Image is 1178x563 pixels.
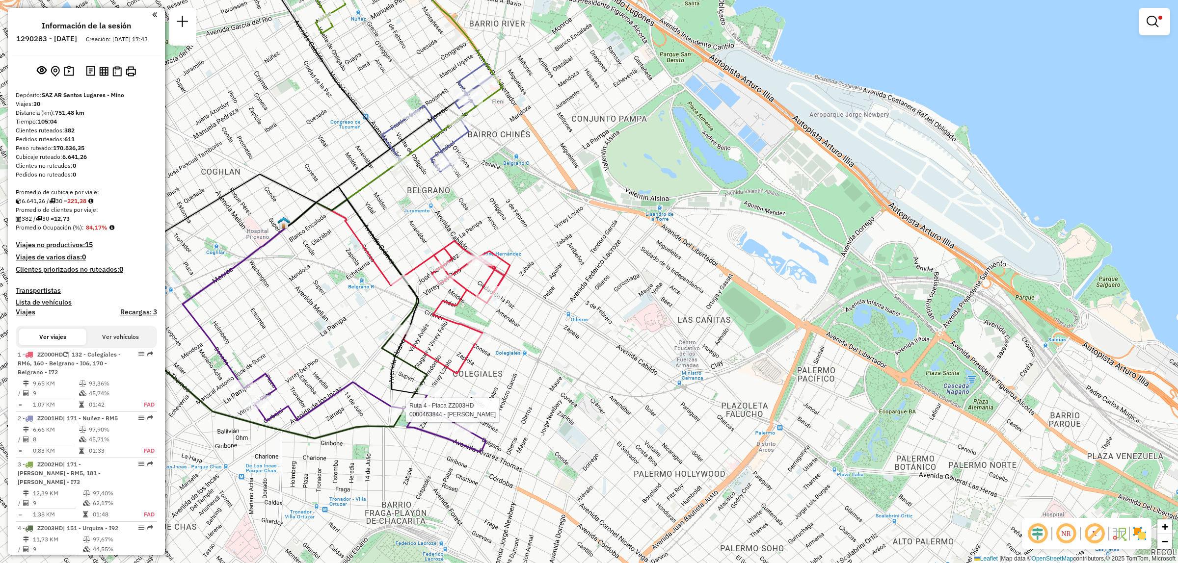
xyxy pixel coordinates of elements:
td: / [18,388,23,398]
h4: Transportistas [16,286,157,295]
span: Filtro Ativo [1158,16,1162,20]
i: % Cubicaje en uso [79,390,86,396]
span: 2 - [18,414,118,422]
img: UDC - Santos Lugares [277,216,290,229]
i: % Peso en uso [79,427,86,433]
strong: 382 [64,127,75,134]
span: Mostrar etiqueta [1083,522,1106,545]
a: Zoom out [1157,534,1172,549]
td: 01:48 [92,510,133,519]
span: Promedio Ocupación (%): [16,224,84,231]
i: Distancia (km) [23,490,29,496]
td: = [18,400,23,409]
a: Nueva sesión y búsqueda [173,12,192,34]
button: Log de desbloqueo de sesión [84,64,97,79]
strong: SAZ AR Santos Lugares - Mino [42,91,124,99]
td: = [18,510,23,519]
td: 11,73 KM [32,535,82,544]
span: ZZ003HD [37,524,63,532]
div: Depósito: [16,91,157,100]
div: Creación: [DATE] 17:43 [82,35,152,44]
div: Distancia (km): [16,108,157,117]
i: % Peso en uso [79,381,86,386]
div: Promedio de clientes por viaje: [16,205,157,214]
em: Opciones [138,351,144,357]
h4: Clientes priorizados no ruteados: [16,265,157,274]
button: Sugerencias de ruteo [62,64,76,79]
button: Ver vehículos [86,329,154,345]
strong: 12,73 [54,215,70,222]
strong: 15 [85,240,93,249]
i: Clientes [23,390,29,396]
td: 9 [32,388,79,398]
span: ZZ001HD [37,414,63,422]
i: Tiempo en ruta [79,402,84,408]
div: Pedidos no ruteados: [16,170,157,179]
a: Haga clic aquí para minimizar el panel [152,9,157,20]
a: Leaflet [974,555,998,562]
em: Ruta exportada [147,525,153,531]
a: Viajes [16,308,35,316]
em: Opciones [138,525,144,531]
button: Centro del mapa en el depósito o punto de apoyo [49,64,62,79]
em: Ruta exportada [147,415,153,421]
strong: 6.641,26 [62,153,87,160]
span: Ocultar desplazamiento [1026,522,1049,545]
i: Distancia (km) [23,381,29,386]
h6: 1290283 - [DATE] [16,34,77,43]
i: Viajes [36,216,42,222]
em: Opciones [138,415,144,421]
td: FAD [132,400,155,409]
span: + [1162,520,1168,533]
td: = [18,446,23,456]
td: / [18,544,23,554]
i: Distancia (km) [23,427,29,433]
span: Ocultar NR [1054,522,1078,545]
strong: 0 [119,265,123,274]
td: 1,38 KM [32,510,82,519]
td: 97,90% [88,425,132,435]
td: 9,65 KM [32,379,79,388]
td: 93,36% [88,379,132,388]
span: | 171 - Nuñez - RM5 [63,414,118,422]
span: − [1162,535,1168,547]
td: 0,83 KM [32,446,79,456]
td: 9 [32,498,82,508]
span: | 132 - Colegiales - RM6, 160 - Belgrano - I06, 170 - Belgrano - I72 [18,351,121,376]
i: Clientes [23,546,29,552]
a: Mostrar filtros [1143,12,1166,31]
td: 97,67% [92,535,133,544]
span: ZZ002HD [37,461,63,468]
i: Vehículo ya utilizado en esta sesión [63,352,68,358]
td: 97,40% [92,488,133,498]
td: 01:33 [88,446,132,456]
div: Promedio de cubicaje por viaje: [16,188,157,197]
i: % Peso en uso [83,490,90,496]
strong: 0 [73,171,76,178]
td: / [18,435,23,444]
img: Mostrar / Ocultar sectores [1132,526,1148,541]
img: Flujo de la calle [1111,526,1127,541]
i: Clientes [23,500,29,506]
div: Map data © contributors,© 2025 TomTom, Microsoft [972,555,1178,563]
button: Ver sesión original [35,63,49,79]
h4: Información de la sesión [42,21,131,30]
strong: 221,38 [67,197,86,205]
em: Opciones [138,461,144,467]
i: Cubicaje ruteado [16,198,22,204]
td: / [18,498,23,508]
button: Imprimir viajes [124,64,138,78]
td: 44,55% [92,544,133,554]
a: Zoom in [1157,519,1172,534]
span: | [999,555,1001,562]
div: Peso ruteado: [16,144,157,153]
i: Distancia (km) [23,537,29,542]
div: Clientes no ruteados: [16,161,157,170]
div: 6.641,26 / 30 = [16,197,157,205]
a: OpenStreetMap [1032,555,1073,562]
strong: 0 [82,253,86,261]
button: Ver viajes [19,329,86,345]
div: Pedidos ruteados: [16,135,157,144]
strong: 170.836,35 [53,144,84,152]
i: % Cubicaje en uso [83,546,90,552]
